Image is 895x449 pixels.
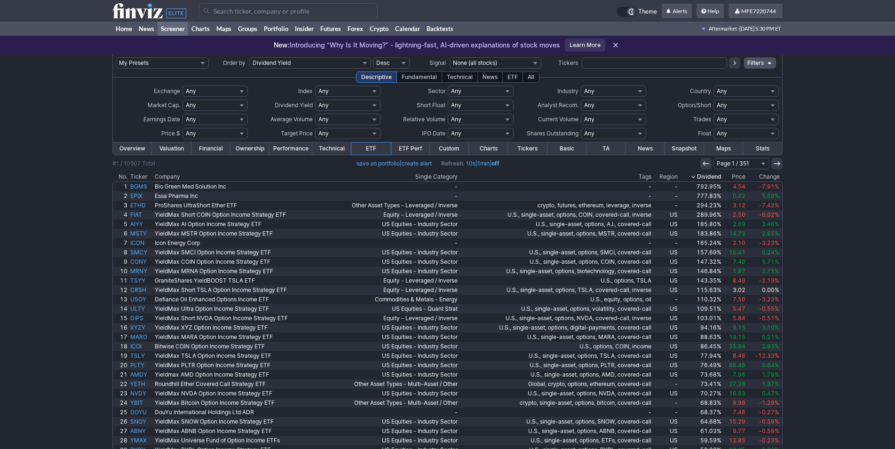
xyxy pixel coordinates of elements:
[723,351,747,361] a: 8.46
[759,183,779,190] span: -7.91%
[469,142,508,155] a: Charts
[391,142,430,155] a: ETF Perf
[662,4,692,19] a: Alerts
[653,220,679,229] a: US
[113,361,129,370] a: 20
[113,314,129,323] a: 15
[723,257,747,267] a: 7.40
[653,182,679,191] a: -
[679,267,722,276] a: 146.84%
[679,182,722,191] a: 792.95%
[459,370,653,379] a: U.S., single-asset, options, AMD, covered-call
[747,285,782,295] a: 0.00%
[459,351,653,361] a: U.S., single-asset, options, TSLA, covered-call
[459,389,653,398] a: U.S., single-asset, options, NVDA, covered-call
[723,389,747,398] a: 16.93
[762,362,779,369] span: 0.64%
[653,248,679,257] a: US
[153,201,323,210] a: ProShares UltraShort Ether ETF
[113,201,129,210] a: 3
[323,229,459,238] a: US Equities - Industry Sector
[723,182,747,191] a: 4.54
[153,361,323,370] a: YieldMax PLTR Option Income Strategy ETF
[679,379,722,389] a: 73.41%
[153,276,323,285] a: GraniteShares YieldBOOST TSLA ETF
[459,257,653,267] a: U.S., single-asset, options, COIN, covered-call
[113,229,129,238] a: 6
[723,238,747,248] a: 2.10
[653,323,679,332] a: US
[459,220,653,229] a: U.S., single-asset, options, A.I., covered-call
[679,248,722,257] a: 157.69%
[679,238,722,248] a: 165.24%
[653,210,679,220] a: US
[741,8,776,15] span: MFE7220744
[113,389,129,398] a: 23
[747,361,782,370] a: 0.64%
[565,39,605,52] a: Learn More
[653,389,679,398] a: US
[459,342,653,351] a: U.S., options, COIN, income
[723,379,747,389] a: 27.28
[747,332,782,342] a: 0.21%
[129,379,153,389] a: YETH
[679,220,722,229] a: 185.80%
[323,238,459,248] a: -
[323,201,459,210] a: Other Asset Types - Leveraged / Inverse
[733,352,745,359] span: 8.46
[747,276,782,285] a: -2.19%
[153,389,323,398] a: YieldMax NVDA Option Income Strategy ETF
[733,315,745,322] span: 5.84
[747,267,782,276] a: 2.75%
[653,304,679,314] a: US
[733,296,745,303] span: 7.50
[129,191,153,201] a: EPIX
[729,4,783,19] a: MFE7220744
[679,389,722,398] a: 70.27%
[733,305,745,312] span: 5.47
[747,220,782,229] a: 3.46%
[129,238,153,248] a: ICON
[129,342,153,351] a: ICOI
[459,323,653,332] a: U.S., single-asset, options, digital-payments, covered-call
[759,296,779,303] span: -3.23%
[442,71,478,83] div: Technical
[653,201,679,210] a: -
[679,285,722,295] a: 115.63%
[679,342,722,351] a: 86.45%
[459,267,653,276] a: U.S., single-asset, options, biotechnology, covered-call
[653,191,679,201] a: -
[153,220,323,229] a: YieldMax AI Option Income Strategy ETF
[153,332,323,342] a: YieldMax MARA Option Income Strategy ETF
[129,304,153,314] a: ULTY
[129,276,153,285] a: TSYY
[723,342,747,351] a: 35.84
[153,182,323,191] a: Bio Green Med Solution Inc
[747,295,782,304] a: -3.23%
[723,248,747,257] a: 16.41
[129,257,153,267] a: CONY
[723,295,747,304] a: 7.50
[729,380,745,387] span: 27.28
[129,201,153,210] a: ETHD
[113,304,129,314] a: 14
[191,142,230,155] a: Financial
[729,343,745,350] span: 35.84
[679,191,722,201] a: 777.83%
[459,229,653,238] a: U.S., single-asset, options, MSTR, covered-call
[402,160,432,167] a: create alert
[653,379,679,389] a: -
[396,71,442,83] div: Fundamental
[729,230,745,237] span: 14.73
[153,342,323,351] a: Bitwise COIN Option Income Strategy ETF
[729,333,745,340] span: 19.15
[113,142,152,155] a: Overview
[723,191,747,201] a: 0.22
[723,332,747,342] a: 19.15
[747,229,782,238] a: 2.65%
[723,220,747,229] a: 2.69
[733,202,745,209] span: 3.12
[733,192,745,199] span: 0.22
[459,304,653,314] a: U.S., single-asset, options, volatility, covered-call
[747,304,782,314] a: -0.55%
